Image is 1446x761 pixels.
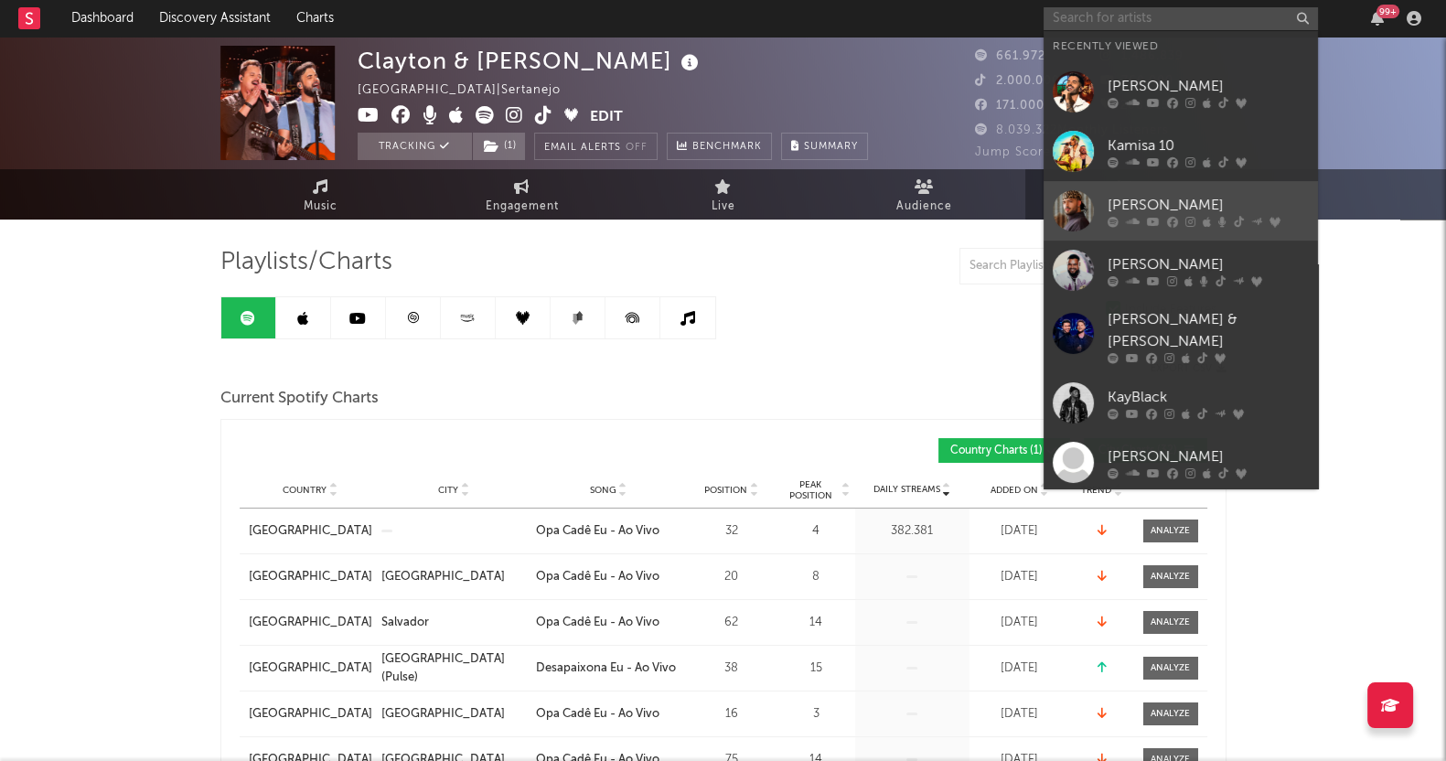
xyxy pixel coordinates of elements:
[938,438,1070,463] button: Country Charts(1)
[536,614,659,632] div: Opa Cadê Eu - Ao Vivo
[975,146,1082,158] span: Jump Score: 75.6
[220,252,392,273] span: Playlists/Charts
[975,124,1169,136] span: 8.039.322 Monthly Listeners
[975,75,1060,87] span: 2.000.000
[381,650,527,686] a: [GEOGRAPHIC_DATA] (Pulse)
[536,705,681,723] a: Opa Cadê Eu - Ao Vivo
[304,196,337,218] span: Music
[974,568,1066,586] div: [DATE]
[781,133,868,160] button: Summary
[1044,241,1318,300] a: [PERSON_NAME]
[691,705,773,723] div: 16
[626,143,648,153] em: Off
[249,705,372,723] a: [GEOGRAPHIC_DATA]
[1044,122,1318,181] a: Kamisa 10
[590,485,616,496] span: Song
[974,522,1066,541] div: [DATE]
[1025,169,1226,220] a: Playlists/Charts
[1108,194,1309,216] div: [PERSON_NAME]
[1376,5,1399,18] div: 99 +
[959,248,1188,284] input: Search Playlists/Charts
[804,142,858,152] span: Summary
[438,485,458,496] span: City
[1108,75,1309,97] div: [PERSON_NAME]
[1053,36,1309,58] div: Recently Viewed
[691,568,773,586] div: 20
[824,169,1025,220] a: Audience
[381,568,505,586] div: [GEOGRAPHIC_DATA]
[1044,300,1318,373] a: [PERSON_NAME] & [PERSON_NAME]
[1044,62,1318,122] a: [PERSON_NAME]
[381,568,527,586] a: [GEOGRAPHIC_DATA]
[782,568,851,586] div: 8
[381,614,429,632] div: Salvador
[975,50,1045,62] span: 661.972
[782,614,851,632] div: 14
[249,659,372,678] a: [GEOGRAPHIC_DATA]
[974,614,1066,632] div: [DATE]
[975,100,1044,112] span: 171.000
[691,614,773,632] div: 62
[1081,485,1111,496] span: Trend
[974,705,1066,723] div: [DATE]
[486,196,559,218] span: Engagement
[536,522,681,541] a: Opa Cadê Eu - Ao Vivo
[691,522,773,541] div: 32
[422,169,623,220] a: Engagement
[692,136,762,158] span: Benchmark
[712,196,735,218] span: Live
[1371,11,1384,26] button: 99+
[249,614,372,632] a: [GEOGRAPHIC_DATA]
[1108,386,1309,408] div: KayBlack
[623,169,824,220] a: Live
[782,705,851,723] div: 3
[220,169,422,220] a: Music
[536,705,659,723] div: Opa Cadê Eu - Ao Vivo
[991,485,1038,496] span: Added On
[1044,373,1318,433] a: KayBlack
[381,705,527,723] a: [GEOGRAPHIC_DATA]
[873,483,940,497] span: Daily Streams
[782,659,851,678] div: 15
[667,133,772,160] a: Benchmark
[896,196,952,218] span: Audience
[249,568,372,586] a: [GEOGRAPHIC_DATA]
[1108,134,1309,156] div: Kamisa 10
[358,133,472,160] button: Tracking
[536,522,659,541] div: Opa Cadê Eu - Ao Vivo
[536,659,681,678] a: Desapaixona Eu - Ao Vivo
[1108,253,1309,275] div: [PERSON_NAME]
[590,106,623,129] button: Edit
[381,614,527,632] a: Salvador
[381,705,505,723] div: [GEOGRAPHIC_DATA]
[536,614,681,632] a: Opa Cadê Eu - Ao Vivo
[974,659,1066,678] div: [DATE]
[536,568,659,586] div: Opa Cadê Eu - Ao Vivo
[473,133,525,160] button: (1)
[358,80,582,102] div: [GEOGRAPHIC_DATA] | Sertanejo
[534,133,658,160] button: Email AlertsOff
[472,133,526,160] span: ( 1 )
[782,522,851,541] div: 4
[1108,309,1309,353] div: [PERSON_NAME] & [PERSON_NAME]
[950,445,1043,456] span: Country Charts ( 1 )
[691,659,773,678] div: 38
[1108,445,1309,467] div: [PERSON_NAME]
[220,388,379,410] span: Current Spotify Charts
[283,485,327,496] span: Country
[782,479,840,501] span: Peak Position
[1044,7,1318,30] input: Search for artists
[249,522,372,541] a: [GEOGRAPHIC_DATA]
[860,522,965,541] div: 382.381
[536,568,681,586] a: Opa Cadê Eu - Ao Vivo
[704,485,747,496] span: Position
[536,659,676,678] div: Desapaixona Eu - Ao Vivo
[358,46,703,76] div: Clayton & [PERSON_NAME]
[1044,433,1318,492] a: [PERSON_NAME]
